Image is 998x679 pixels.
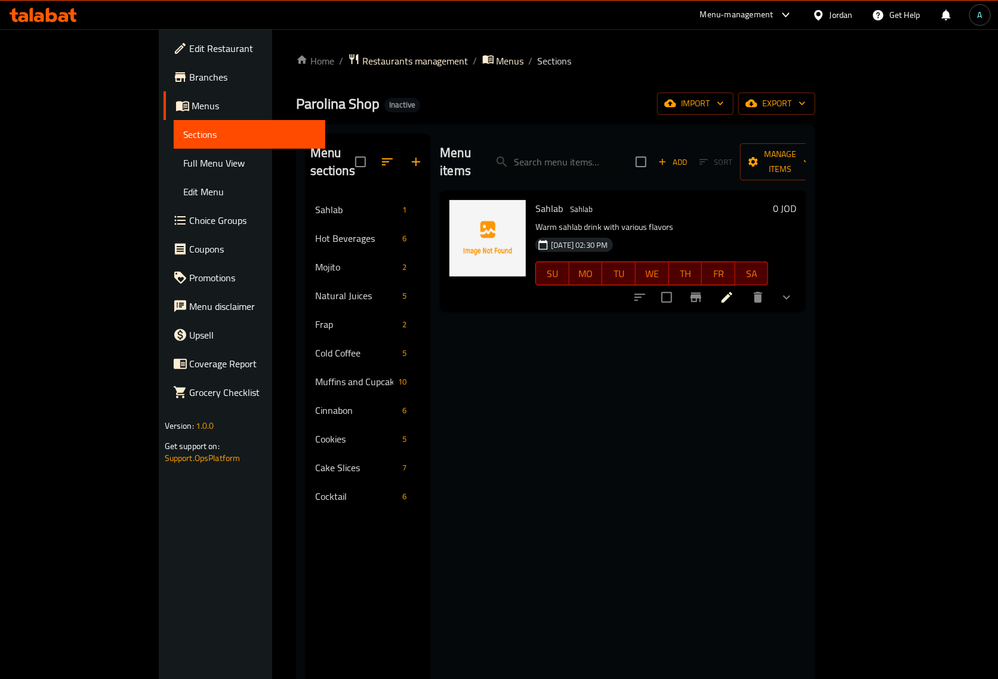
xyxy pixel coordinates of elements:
span: 5 [398,290,411,302]
span: FR [707,265,731,282]
input: search [485,152,626,173]
div: Cake Slices7 [306,453,431,482]
button: Add section [402,148,430,176]
div: Jordan [830,8,853,21]
span: Upsell [190,328,316,342]
span: MO [574,265,598,282]
span: Manage items [750,147,811,177]
span: 2 [398,262,411,273]
span: SU [541,265,564,282]
span: Restaurants management [362,54,469,68]
a: Full Menu View [174,149,325,177]
span: Menus [497,54,524,68]
button: sort-choices [626,283,654,312]
div: Cold Coffee [315,346,398,360]
span: Sections [538,54,572,68]
div: Menu-management [700,8,774,22]
svg: Show Choices [780,290,794,305]
span: Cake Slices [315,460,398,475]
p: Warm sahlab drink with various flavors [535,220,768,235]
div: Cocktail [315,489,398,503]
a: Coupons [164,235,325,263]
a: Menus [164,91,325,120]
span: A [978,8,982,21]
span: Choice Groups [190,213,316,228]
span: 5 [398,348,411,359]
span: Promotions [190,271,316,285]
div: Muffins and Cupcakes10 [306,367,431,396]
a: Restaurants management [348,53,469,69]
div: Inactive [384,98,420,112]
span: Sahlab [315,202,398,217]
a: Branches [164,63,325,91]
div: Hot Beverages [315,231,398,245]
span: Coverage Report [190,357,316,371]
span: Muffins and Cupcakes [315,374,393,389]
a: Sections [174,120,325,149]
nav: breadcrumb [296,53,816,69]
span: Mojito [315,260,398,274]
span: Sections [183,127,316,142]
a: Upsell [164,321,325,349]
span: Select section [629,149,654,174]
div: Cookies5 [306,425,431,453]
button: TH [669,262,703,285]
span: 10 [393,376,411,388]
h2: Menu items [440,144,471,180]
div: items [398,288,411,303]
button: delete [744,283,772,312]
button: WE [636,262,669,285]
span: export [748,96,806,111]
span: Edit Menu [183,185,316,199]
span: TU [607,265,631,282]
a: Menus [482,53,524,69]
span: Frap [315,317,398,331]
span: 6 [398,405,411,416]
span: 7 [398,462,411,474]
span: Branches [190,70,316,84]
div: Cold Coffee5 [306,339,431,367]
button: Branch-specific-item [682,283,710,312]
span: Edit Restaurant [190,41,316,56]
div: Cocktail6 [306,482,431,511]
div: items [398,346,411,360]
span: 1.0.0 [196,418,214,434]
a: Grocery Checklist [164,378,325,407]
span: [DATE] 02:30 PM [546,239,612,251]
div: Cinnabon6 [306,396,431,425]
span: Coupons [190,242,316,256]
span: 1 [398,204,411,216]
div: Mojito2 [306,253,431,281]
span: Cinnabon [315,403,398,417]
span: Inactive [384,100,420,110]
button: Manage items [740,143,820,180]
h2: Menu sections [310,144,356,180]
span: Cookies [315,432,398,446]
span: 2 [398,319,411,330]
span: 6 [398,233,411,244]
li: / [473,54,478,68]
span: Grocery Checklist [190,385,316,400]
button: FR [702,262,735,285]
span: Select all sections [348,149,373,174]
li: / [529,54,533,68]
div: items [398,460,411,475]
h6: 0 JOD [773,200,796,217]
a: Support.OpsPlatform [165,450,241,466]
span: Parolina Shop [296,90,380,117]
div: items [398,317,411,331]
button: show more [772,283,801,312]
span: TH [674,265,698,282]
a: Choice Groups [164,206,325,235]
span: 6 [398,491,411,502]
span: Full Menu View [183,156,316,170]
div: items [398,403,411,417]
span: Natural Juices [315,288,398,303]
span: Version: [165,418,194,434]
